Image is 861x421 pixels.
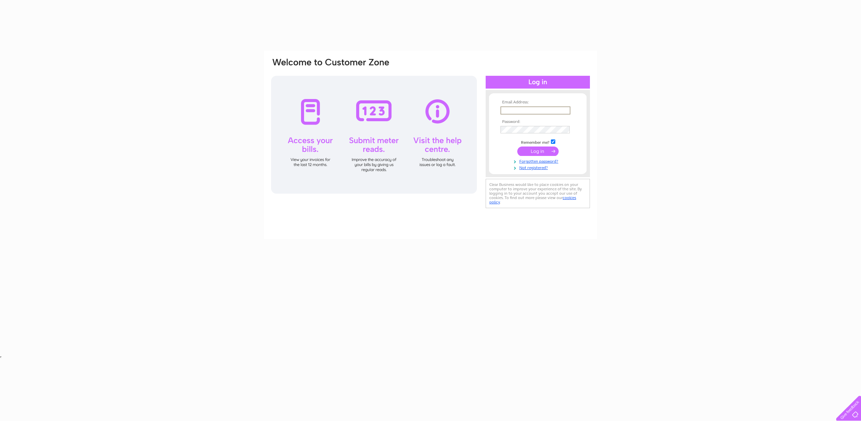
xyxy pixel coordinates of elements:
[500,164,577,170] a: Not registered?
[489,195,576,204] a: cookies policy
[500,158,577,164] a: Forgotten password?
[499,120,577,124] th: Password:
[517,147,559,156] input: Submit
[499,100,577,105] th: Email Address:
[499,138,577,145] td: Remember me?
[486,179,590,208] div: Clear Business would like to place cookies on your computer to improve your experience of the sit...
